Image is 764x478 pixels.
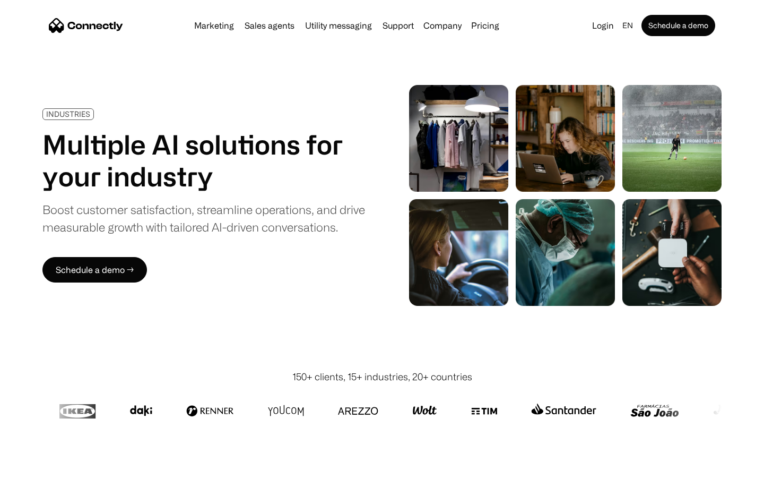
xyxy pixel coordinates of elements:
a: Login [588,18,618,33]
a: Marketing [190,21,238,30]
a: Sales agents [240,21,299,30]
a: Pricing [467,21,503,30]
div: 150+ clients, 15+ industries, 20+ countries [292,370,472,384]
a: Utility messaging [301,21,376,30]
div: en [622,18,633,33]
div: Boost customer satisfaction, streamline operations, and drive measurable growth with tailored AI-... [42,201,365,236]
a: Schedule a demo [641,15,715,36]
div: Company [423,18,462,33]
aside: Language selected: English [11,458,64,474]
div: INDUSTRIES [46,110,90,118]
h1: Multiple AI solutions for your industry [42,129,365,192]
ul: Language list [21,459,64,474]
a: Support [378,21,418,30]
a: Schedule a demo → [42,257,147,283]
